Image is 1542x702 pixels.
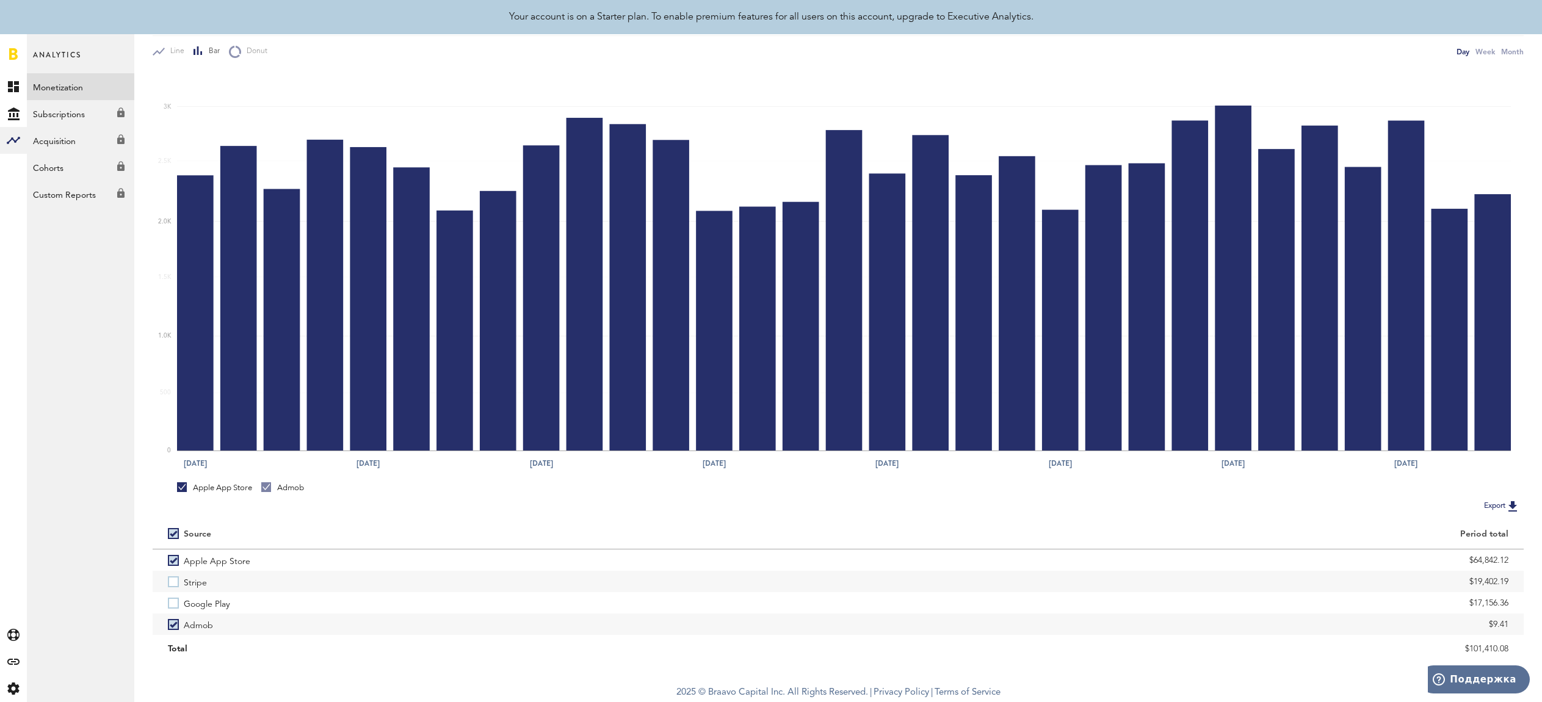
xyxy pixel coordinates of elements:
[935,688,1001,697] a: Terms of Service
[27,127,134,154] a: Acquisition
[158,333,172,339] text: 1.0K
[184,529,211,540] div: Source
[853,615,1508,634] div: $9.41
[158,274,172,280] text: 1.5K
[167,447,171,454] text: 0
[703,458,726,469] text: [DATE]
[158,219,172,225] text: 2.0K
[853,551,1508,570] div: $64,842.12
[853,640,1508,658] div: $101,410.08
[1505,499,1520,513] img: Export
[27,154,134,181] a: Cohorts
[27,181,134,208] a: Custom Reports
[158,158,172,164] text: 2.5K
[357,458,380,469] text: [DATE]
[168,640,823,658] div: Total
[27,73,134,100] a: Monetization
[184,592,230,613] span: Google Play
[1480,498,1524,514] button: Export
[875,458,899,469] text: [DATE]
[164,104,172,110] text: 3K
[241,46,267,57] span: Donut
[676,684,868,702] span: 2025 © Braavo Capital Inc. All Rights Reserved.
[184,458,207,469] text: [DATE]
[509,10,1033,24] div: Your account is on a Starter plan. To enable premium features for all users on this account, upgr...
[530,458,553,469] text: [DATE]
[853,573,1508,591] div: $19,402.19
[1428,665,1530,696] iframe: Открывает виджет для поиска дополнительной информации
[261,482,304,493] div: Admob
[33,48,81,73] span: Analytics
[184,613,213,635] span: Admob
[1049,458,1072,469] text: [DATE]
[184,571,207,592] span: Stripe
[1501,45,1524,58] div: Month
[160,390,171,396] text: 500
[1475,45,1495,58] div: Week
[874,688,929,697] a: Privacy Policy
[27,100,134,127] a: Subscriptions
[853,529,1508,540] div: Period total
[1222,458,1245,469] text: [DATE]
[853,594,1508,612] div: $17,156.36
[203,46,220,57] span: Bar
[177,482,252,493] div: Apple App Store
[165,46,184,57] span: Line
[1394,458,1417,469] text: [DATE]
[1457,45,1469,58] div: Day
[184,549,250,571] span: Apple App Store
